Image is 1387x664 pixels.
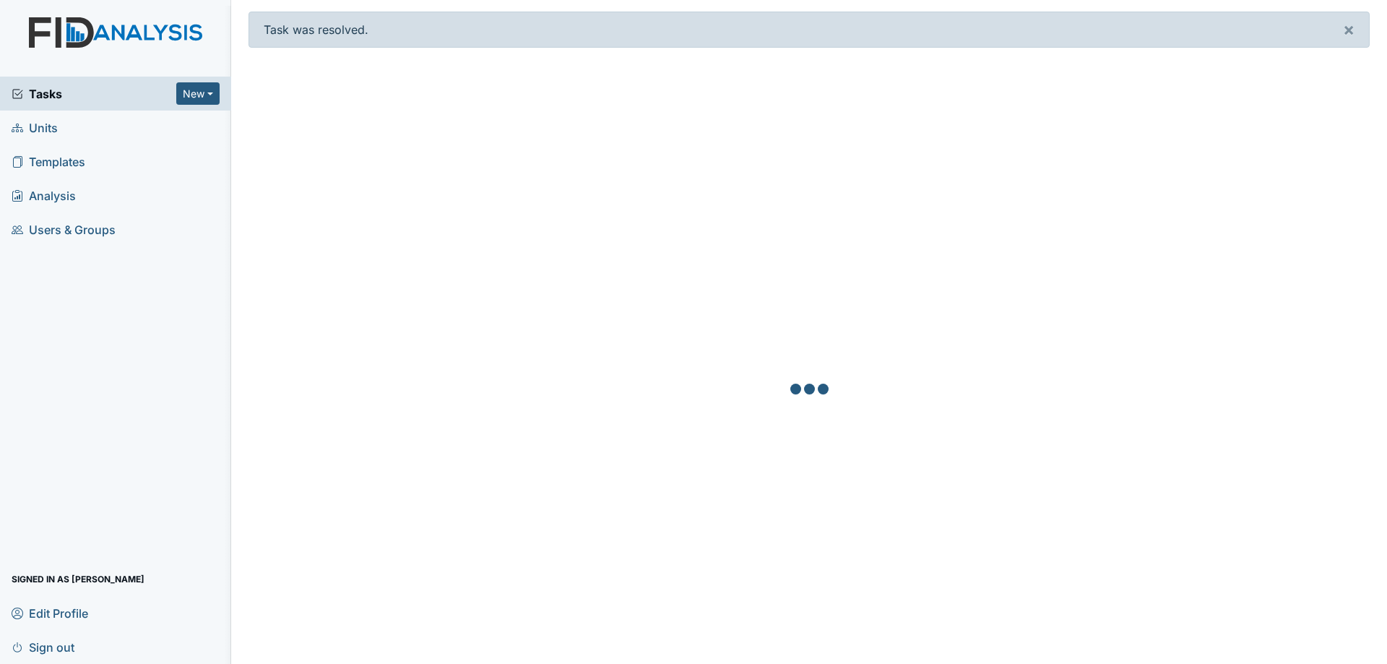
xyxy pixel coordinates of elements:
[249,12,1370,48] div: Task was resolved.
[12,218,116,241] span: Users & Groups
[12,636,74,658] span: Sign out
[176,82,220,105] button: New
[1343,19,1354,40] span: ×
[1328,12,1369,47] button: ×
[12,184,76,207] span: Analysis
[12,602,88,624] span: Edit Profile
[12,116,58,139] span: Units
[12,150,85,173] span: Templates
[12,85,176,103] a: Tasks
[12,568,144,590] span: Signed in as [PERSON_NAME]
